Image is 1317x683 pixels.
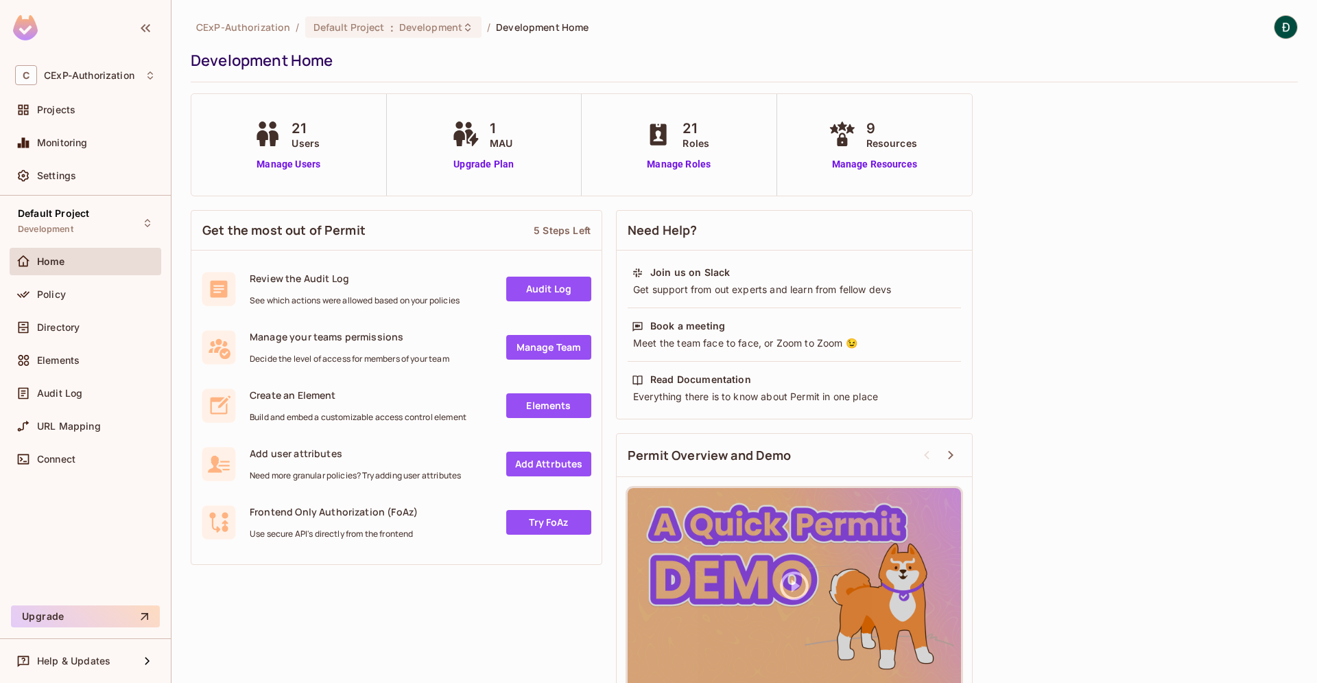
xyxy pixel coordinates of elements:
span: Permit Overview and Demo [628,447,792,464]
span: MAU [490,136,512,150]
span: Default Project [313,21,385,34]
span: Directory [37,322,80,333]
span: 21 [683,118,709,139]
span: Workspace: CExP-Authorization [44,70,134,81]
span: See which actions were allowed based on your policies [250,295,460,306]
span: Audit Log [37,388,82,399]
a: Upgrade Plan [449,157,519,172]
div: Book a meeting [650,319,725,333]
a: Try FoAz [506,510,591,535]
span: Frontend Only Authorization (FoAz) [250,505,418,518]
span: Review the Audit Log [250,272,460,285]
button: Upgrade [11,605,160,627]
span: : [390,22,394,33]
span: Roles [683,136,709,150]
span: Default Project [18,208,89,219]
img: SReyMgAAAABJRU5ErkJggg== [13,15,38,40]
div: Meet the team face to face, or Zoom to Zoom 😉 [632,336,957,350]
span: Development [18,224,73,235]
span: 21 [292,118,320,139]
span: 1 [490,118,512,139]
span: Connect [37,454,75,465]
span: the active workspace [196,21,290,34]
div: Get support from out experts and learn from fellow devs [632,283,957,297]
a: Manage Users [250,157,327,172]
div: Read Documentation [650,373,751,386]
li: / [296,21,299,34]
span: Monitoring [37,137,88,148]
span: Get the most out of Permit [202,222,366,239]
a: Manage Roles [641,157,716,172]
span: Create an Element [250,389,466,402]
span: Development [399,21,462,34]
a: Manage Team [506,335,591,360]
span: Home [37,256,65,267]
div: Everything there is to know about Permit in one place [632,390,957,404]
span: URL Mapping [37,421,101,432]
span: Help & Updates [37,656,110,667]
a: Add Attrbutes [506,452,591,476]
span: Elements [37,355,80,366]
a: Elements [506,393,591,418]
img: Đình Phú Nguyễn [1274,16,1297,38]
div: Development Home [191,50,1291,71]
a: Manage Resources [825,157,924,172]
span: 9 [866,118,917,139]
span: Settings [37,170,76,181]
div: Join us on Slack [650,266,730,279]
li: / [487,21,490,34]
span: Need Help? [628,222,698,239]
span: Build and embed a customizable access control element [250,412,466,423]
span: Users [292,136,320,150]
a: Audit Log [506,277,591,301]
span: Decide the level of access for members of your team [250,354,449,364]
div: 5 Steps Left [534,224,591,237]
span: Need more granular policies? Try adding user attributes [250,470,461,481]
span: Development Home [496,21,589,34]
span: Policy [37,289,66,300]
span: Projects [37,104,75,115]
span: Manage your teams permissions [250,330,449,343]
span: C [15,65,37,85]
span: Add user attributes [250,447,461,460]
span: Resources [866,136,917,150]
span: Use secure API's directly from the frontend [250,529,418,540]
